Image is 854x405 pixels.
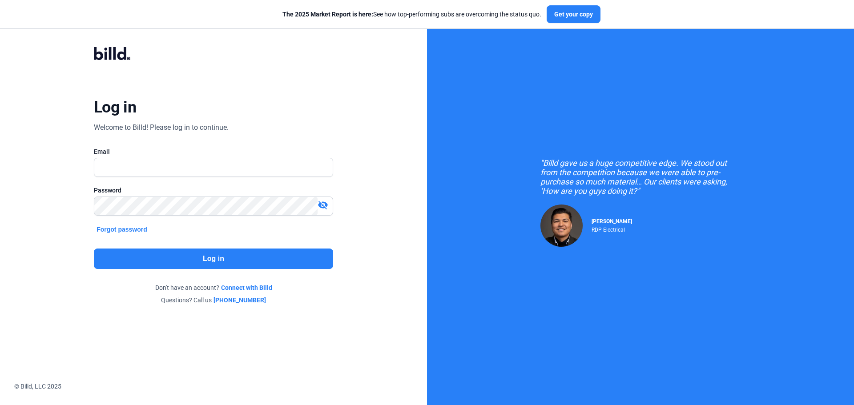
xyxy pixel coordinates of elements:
div: Welcome to Billd! Please log in to continue. [94,122,229,133]
div: Don't have an account? [94,283,333,292]
button: Forgot password [94,225,150,234]
img: Raul Pacheco [540,205,583,247]
div: Questions? Call us [94,296,333,305]
a: Connect with Billd [221,283,272,292]
div: RDP Electrical [592,225,632,233]
div: See how top-performing subs are overcoming the status quo. [282,10,541,19]
div: Password [94,186,333,195]
div: Email [94,147,333,156]
span: The 2025 Market Report is here: [282,11,373,18]
button: Get your copy [547,5,600,23]
button: Log in [94,249,333,269]
mat-icon: visibility_off [318,200,328,210]
div: "Billd gave us a huge competitive edge. We stood out from the competition because we were able to... [540,158,741,196]
span: [PERSON_NAME] [592,218,632,225]
a: [PHONE_NUMBER] [213,296,266,305]
div: Log in [94,97,136,117]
